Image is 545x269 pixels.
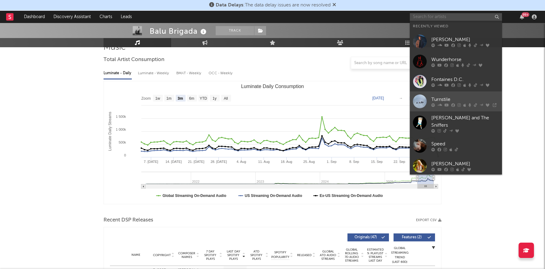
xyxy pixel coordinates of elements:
[200,96,207,101] text: YTD
[522,12,529,17] div: 99 +
[520,14,524,19] button: 99+
[178,252,195,259] span: Composer Names
[431,56,499,63] div: Wunderhorse
[216,3,331,8] span: : The data delay issues are now resolved
[431,114,499,129] div: [PERSON_NAME] and The Sniffers
[410,32,502,52] a: [PERSON_NAME]
[248,250,265,261] span: ATD Spotify Plays
[410,71,502,91] a: Fontaines D.C.
[394,160,405,163] text: 22. Sep
[241,84,304,89] text: Luminate Daily Consumption
[351,61,416,66] input: Search by song name or URL
[122,253,149,257] div: Name
[410,96,421,100] text: [DATE]
[163,194,226,198] text: Global Streaming On-Demand Audio
[144,160,158,163] text: 7. [DATE]
[431,160,499,167] div: [PERSON_NAME]
[104,217,153,224] span: Recent DSP Releases
[390,246,409,264] div: Global Streaming Trend (Last 60D)
[398,236,426,239] span: Features ( 2 )
[209,68,233,79] div: OCC - Weekly
[116,128,126,131] text: 1 000k
[188,160,204,163] text: 21. [DATE]
[349,160,359,163] text: 8. Sep
[178,96,183,101] text: 3m
[104,56,164,63] span: Total Artist Consumption
[372,96,384,100] text: [DATE]
[211,160,227,163] text: 28. [DATE]
[216,3,243,8] span: Data Delays
[245,194,302,198] text: US Streaming On-Demand Audio
[410,13,502,21] input: Search for artists
[116,11,136,23] a: Leads
[410,136,502,156] a: Speed
[332,3,336,8] span: Dismiss
[141,96,151,101] text: Zoom
[116,115,126,118] text: 1 500k
[431,36,499,43] div: [PERSON_NAME]
[119,140,126,144] text: 500k
[431,76,499,83] div: Fontaines D.C.
[399,96,403,100] text: →
[281,160,292,163] text: 18. Aug
[95,11,116,23] a: Charts
[166,160,182,163] text: 14. [DATE]
[202,250,218,261] span: 7 Day Spotify Plays
[413,23,499,30] div: Recently Viewed
[153,253,171,257] span: Copyright
[224,96,228,101] text: All
[189,96,194,101] text: 6m
[237,160,246,163] text: 4. Aug
[371,160,383,163] text: 15. Sep
[150,26,208,36] div: Balu Brigada
[20,11,49,23] a: Dashboard
[410,111,502,136] a: [PERSON_NAME] and The Sniffers
[104,68,132,79] div: Luminate - Daily
[351,236,380,239] span: Originals ( 47 )
[431,140,499,148] div: Speed
[167,96,172,101] text: 1m
[327,160,337,163] text: 1. Sep
[297,253,312,257] span: Released
[124,153,126,157] text: 0
[347,233,389,241] button: Originals(47)
[343,248,360,263] span: Global Rolling 7D Audio Streams
[320,250,336,261] span: Global ATD Audio Streams
[271,250,289,259] span: Spotify Popularity
[216,26,254,35] button: Track
[108,112,112,151] text: Luminate Daily Streams
[258,160,269,163] text: 11. Aug
[104,81,441,204] svg: Luminate Daily Consumption
[394,233,435,241] button: Features(2)
[213,96,217,101] text: 1y
[303,160,315,163] text: 25. Aug
[49,11,95,23] a: Discovery Assistant
[225,250,241,261] span: Last Day Spotify Plays
[410,156,502,176] a: [PERSON_NAME]
[138,68,170,79] div: Luminate - Weekly
[367,248,384,263] span: Estimated % Playlist Streams Last Day
[176,68,202,79] div: BMAT - Weekly
[416,218,441,222] button: Export CSV
[155,96,160,101] text: 1w
[431,96,499,103] div: Turnstile
[410,52,502,71] a: Wunderhorse
[320,194,383,198] text: Ex-US Streaming On-Demand Audio
[410,91,502,111] a: Turnstile
[104,44,126,51] span: Music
